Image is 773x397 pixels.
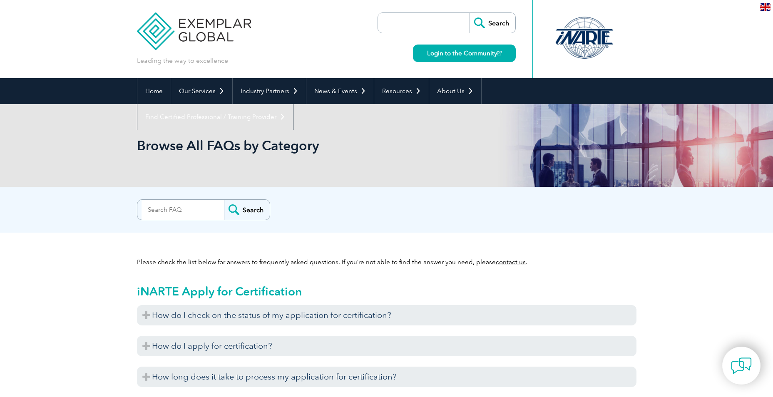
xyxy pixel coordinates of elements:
[137,285,636,298] h2: iNARTE Apply for Certification
[429,78,481,104] a: About Us
[731,355,752,376] img: contact-chat.png
[233,78,306,104] a: Industry Partners
[470,13,515,33] input: Search
[374,78,429,104] a: Resources
[137,78,171,104] a: Home
[224,200,270,220] input: Search
[137,104,293,130] a: Find Certified Professional / Training Provider
[497,51,502,55] img: open_square.png
[137,305,636,325] h3: How do I check on the status of my application for certification?
[142,200,224,220] input: Search FAQ
[413,45,516,62] a: Login to the Community
[496,258,526,266] a: contact us
[137,336,636,356] h3: How do I apply for certification?
[171,78,232,104] a: Our Services
[137,137,457,154] h1: Browse All FAQs by Category
[137,367,636,387] h3: How long does it take to process my application for certification?
[137,56,228,65] p: Leading the way to excellence
[137,258,636,267] p: Please check the list below for answers to frequently asked questions. If you’re not able to find...
[306,78,374,104] a: News & Events
[760,3,771,11] img: en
